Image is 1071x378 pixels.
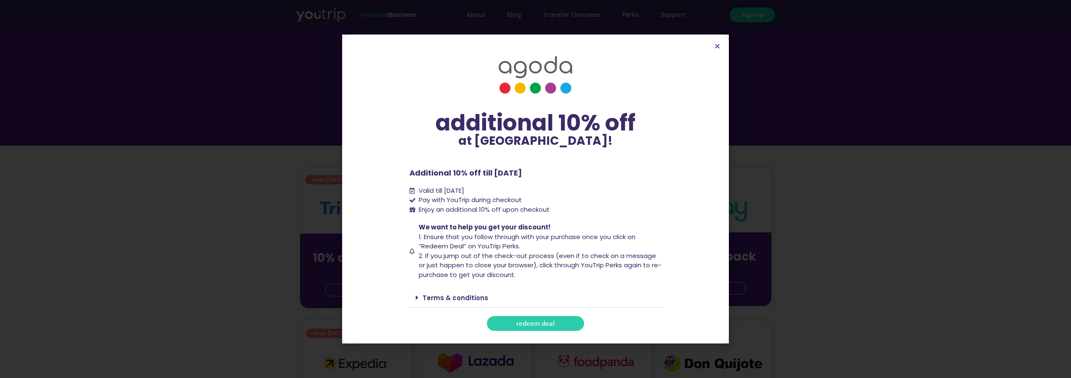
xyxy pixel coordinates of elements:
span: 1. Ensure that you follow through with your purchase once you click on “Redeem Deal” on YouTrip P... [419,232,635,251]
a: Terms & conditions [423,293,488,302]
p: Additional 10% off till [DATE] [409,167,662,178]
div: additional 10% off [409,111,662,135]
span: Pay with YouTrip during checkout [417,195,522,205]
span: redeem deal [516,320,555,327]
a: redeem deal [487,316,584,331]
p: at [GEOGRAPHIC_DATA]! [409,135,662,147]
span: Valid till [DATE] [417,186,464,196]
span: Enjoy an additional 10% off upon checkout [419,205,550,214]
span: We want to help you get your discount! [419,223,550,232]
a: Close [714,43,720,49]
span: 2. If you jump out of the check-out process (even if to check on a message or just happen to clos... [419,251,662,279]
div: Terms & conditions [409,288,662,308]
